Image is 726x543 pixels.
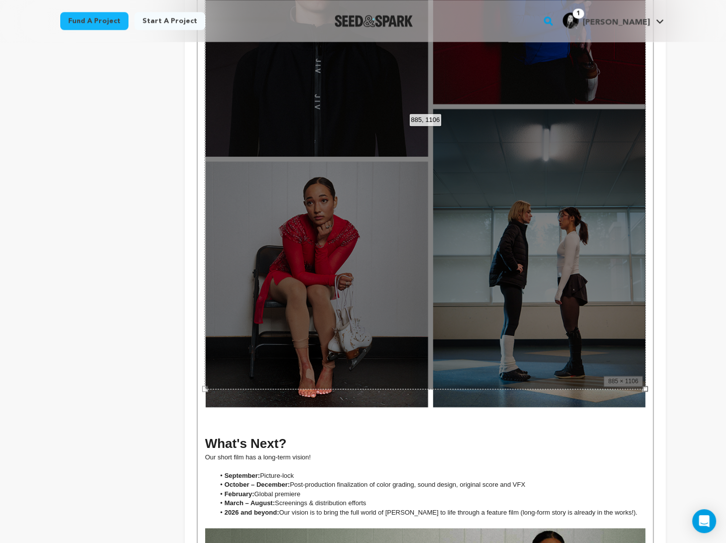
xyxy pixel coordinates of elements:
[134,12,205,30] a: Start a project
[205,436,287,451] span: What's Next?
[215,490,645,499] li: Global premiere
[225,509,279,516] strong: 2026 and beyond:
[410,114,441,126] div: Hold down the alt key to zoom
[573,8,584,18] span: 1
[643,386,648,391] div: Hold down the alt key to zoom
[335,15,413,27] img: Seed&Spark Logo Dark Mode
[215,508,645,517] li: Our vision is to bring the full world of [PERSON_NAME] to life through a feature film (long-form ...
[563,12,579,28] img: b1a7632ef9d88a98.png
[215,480,645,489] li: Post-production finalization of color grading, sound design, original score and VFX
[225,490,254,498] strong: February:
[335,15,413,27] a: Seed&Spark Homepage
[563,12,650,28] div: Jessica T.'s Profile
[561,10,666,31] span: Jessica T.'s Profile
[215,471,645,480] li: Picture-lock
[215,499,645,508] li: Screenings & distribution efforts
[205,453,645,462] p: Our short film has a long-term vision!
[225,499,275,507] strong: March – August:
[225,472,260,479] strong: September:
[60,12,128,30] a: Fund a project
[225,481,290,488] strong: October – December:
[561,10,666,28] a: Jessica T.'s Profile
[692,509,716,533] div: Open Intercom Messenger
[583,18,650,26] span: [PERSON_NAME]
